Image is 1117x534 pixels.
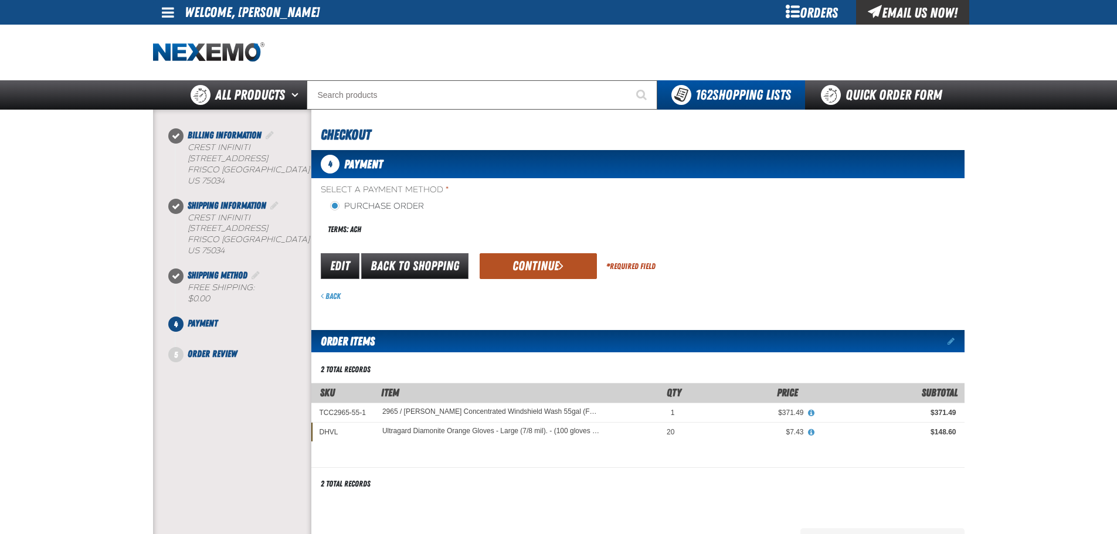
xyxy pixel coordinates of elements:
[215,84,285,106] span: All Products
[922,386,958,399] span: Subtotal
[287,80,307,110] button: Open All Products pages
[321,291,341,301] a: Back
[382,427,600,436] a: Ultragard Diamonite Orange Gloves - Large (7/8 mil). - (100 gloves per box MIN 10 box order)
[820,408,956,417] div: $371.49
[188,234,219,244] span: FRISCO
[695,87,712,103] strong: 162
[657,80,805,110] button: You have 162 Shopping Lists. Open to view details
[188,130,262,141] span: Billing Information
[344,157,383,171] span: Payment
[188,154,268,164] span: [STREET_ADDRESS]
[188,213,250,223] span: Crest Infiniti
[606,261,656,272] div: Required Field
[188,270,247,281] span: Shipping Method
[480,253,597,279] button: Continue
[188,318,218,329] span: Payment
[188,200,266,211] span: Shipping Information
[153,42,264,63] a: Home
[222,165,310,175] span: [GEOGRAPHIC_DATA]
[382,408,600,416] a: 2965 / [PERSON_NAME] Concentrated Windshield Wash 55gal (For DFW customers ONLY)
[777,386,798,399] span: Price
[321,155,339,174] span: 4
[188,165,219,175] span: FRISCO
[167,128,311,361] nav: Checkout steps. Current step is Payment. Step 4 of 5
[311,330,375,352] h2: Order Items
[176,347,311,361] li: Order Review. Step 5 of 5. Not Completed
[264,130,276,141] a: Edit Billing Information
[222,234,310,244] span: [GEOGRAPHIC_DATA]
[269,200,280,211] a: Edit Shipping Information
[188,142,250,152] span: Crest Infiniti
[311,422,374,441] td: DHVL
[202,176,225,186] bdo: 75034
[188,348,237,359] span: Order Review
[628,80,657,110] button: Start Searching
[311,403,374,422] td: TCC2965-55-1
[176,268,311,317] li: Shipping Method. Step 3 of 5. Completed
[948,337,965,345] a: Edit items
[188,176,199,186] span: US
[153,42,264,63] img: Nexemo logo
[321,364,371,375] div: 2 total records
[188,246,199,256] span: US
[381,386,399,399] span: Item
[188,283,311,305] div: Free Shipping:
[330,201,339,210] input: Purchase Order
[361,253,468,279] a: Back to Shopping
[671,409,675,417] span: 1
[321,253,359,279] a: Edit
[176,317,311,347] li: Payment. Step 4 of 5. Not Completed
[321,185,638,196] span: Select a Payment Method
[307,80,657,110] input: Search
[321,127,371,143] span: Checkout
[321,217,638,242] div: Terms: ACH
[805,80,964,110] a: Quick Order Form
[168,317,184,332] span: 4
[202,246,225,256] bdo: 75034
[320,386,335,399] a: SKU
[188,223,268,233] span: [STREET_ADDRESS]
[804,408,819,419] button: View All Prices for 2965 / Johnsen's Concentrated Windshield Wash 55gal (For DFW customers ONLY)
[168,347,184,362] span: 5
[667,428,674,436] span: 20
[820,427,956,437] div: $148.60
[321,478,371,489] div: 2 total records
[691,427,803,437] div: $7.43
[176,199,311,269] li: Shipping Information. Step 2 of 5. Completed
[330,201,424,212] label: Purchase Order
[176,128,311,199] li: Billing Information. Step 1 of 5. Completed
[691,408,803,417] div: $371.49
[188,294,210,304] strong: $0.00
[695,87,791,103] span: Shopping Lists
[804,427,819,438] button: View All Prices for Ultragard Diamonite Orange Gloves - Large (7/8 mil). - (100 gloves per box MI...
[250,270,262,281] a: Edit Shipping Method
[667,386,681,399] span: Qty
